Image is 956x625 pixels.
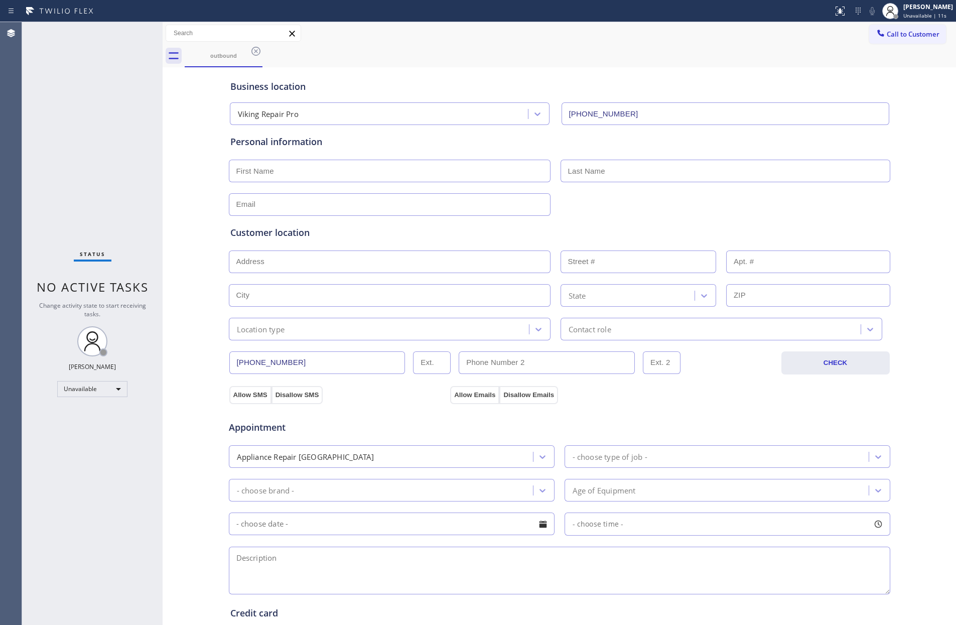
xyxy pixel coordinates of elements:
div: Business location [230,80,889,93]
input: First Name [229,160,551,182]
input: - choose date - [229,513,555,535]
span: Call to Customer [887,30,939,39]
input: Phone Number [562,102,889,125]
input: Apt. # [726,251,890,273]
div: Contact role [569,323,611,335]
span: Unavailable | 11s [903,12,946,19]
span: No active tasks [37,279,149,295]
input: Search [166,25,301,41]
div: Personal information [230,135,889,149]
input: Address [229,251,551,273]
input: Ext. 2 [643,351,680,374]
input: Street # [561,251,717,273]
div: Appliance Repair [GEOGRAPHIC_DATA] [237,451,374,462]
div: Viking Repair Pro [238,108,299,120]
div: outbound [186,52,261,59]
div: Customer location [230,226,889,239]
div: [PERSON_NAME] [903,3,953,11]
div: - choose type of job - [573,451,647,462]
input: ZIP [726,284,890,307]
button: CHECK [781,351,890,374]
button: Allow SMS [229,386,271,404]
button: Mute [865,4,879,18]
div: Location type [237,323,285,335]
input: Last Name [561,160,890,182]
input: City [229,284,551,307]
button: Disallow SMS [271,386,323,404]
span: Appointment [229,421,448,434]
input: Phone Number 2 [459,351,635,374]
span: - choose time - [573,519,624,529]
button: Disallow Emails [499,386,558,404]
span: Status [80,251,105,258]
div: Credit card [230,606,889,620]
div: [PERSON_NAME] [69,362,116,371]
input: Email [229,193,551,216]
div: Unavailable [57,381,127,397]
button: Allow Emails [450,386,499,404]
button: Call to Customer [869,25,946,44]
span: Change activity state to start receiving tasks. [39,301,146,318]
input: Phone Number [229,351,405,374]
div: State [569,290,586,301]
div: Age of Equipment [573,484,636,496]
div: - choose brand - [237,484,295,496]
input: Ext. [413,351,451,374]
